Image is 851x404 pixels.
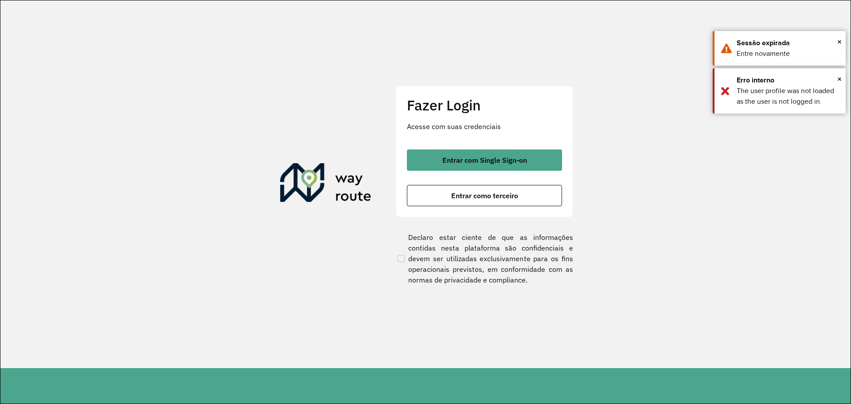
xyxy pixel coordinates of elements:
span: Entrar como terceiro [451,192,518,199]
div: Sessão expirada [737,38,839,48]
span: Entrar com Single Sign-on [442,157,527,164]
img: Roteirizador AmbevTech [280,163,371,206]
div: The user profile was not loaded as the user is not logged in. [737,86,839,107]
label: Declaro estar ciente de que as informações contidas nesta plataforma são confidenciais e devem se... [396,232,573,285]
span: × [837,72,842,86]
div: Erro interno [737,75,839,86]
button: button [407,149,562,171]
h2: Fazer Login [407,97,562,114]
div: Entre novamente [737,48,839,59]
span: × [837,35,842,48]
button: Close [837,35,842,48]
p: Acesse com suas credenciais [407,121,562,132]
button: button [407,185,562,206]
button: Close [837,72,842,86]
